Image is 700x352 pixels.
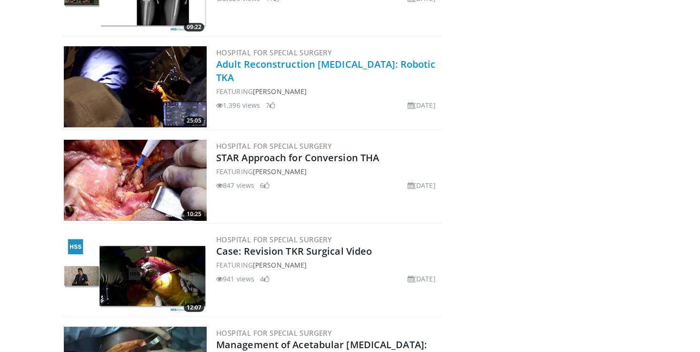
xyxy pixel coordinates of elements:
[184,23,204,31] span: 09:22
[216,151,379,164] a: STAR Approach for Conversion THA
[216,58,435,84] a: Adult Reconstruction [MEDICAL_DATA]: Robotic TKA
[216,166,440,176] div: FEATURING
[216,180,254,190] li: 847 views
[216,328,332,338] a: Hospital for Special Surgery
[184,116,204,125] span: 25:05
[266,100,275,110] li: 7
[408,100,436,110] li: [DATE]
[253,87,307,96] a: [PERSON_NAME]
[408,180,436,190] li: [DATE]
[64,140,207,221] a: 10:25
[216,86,440,96] div: FEATURING
[253,167,307,176] a: [PERSON_NAME]
[216,100,260,110] li: 1,396 views
[64,46,207,127] img: 94880c10-ac80-436f-897a-0523b69993a0.300x170_q85_crop-smart_upscale.jpg
[408,274,436,284] li: [DATE]
[64,233,207,314] a: 12:07
[216,245,372,258] a: Case: Revision TKR Surgical Video
[260,274,270,284] li: 4
[216,260,440,270] div: FEATURING
[184,303,204,312] span: 12:07
[260,180,270,190] li: 6
[253,260,307,269] a: [PERSON_NAME]
[216,48,332,57] a: Hospital for Special Surgery
[64,46,207,127] a: 25:05
[216,235,332,244] a: Hospital for Special Surgery
[64,233,207,314] img: db6901f0-7c40-4b42-ac39-f8fbeb3dc26f.300x170_q85_crop-smart_upscale.jpg
[216,141,332,151] a: Hospital for Special Surgery
[184,210,204,218] span: 10:25
[216,274,254,284] li: 941 views
[64,140,207,221] img: e4573f83-0719-476b-9964-9a431345ec19.300x170_q85_crop-smart_upscale.jpg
